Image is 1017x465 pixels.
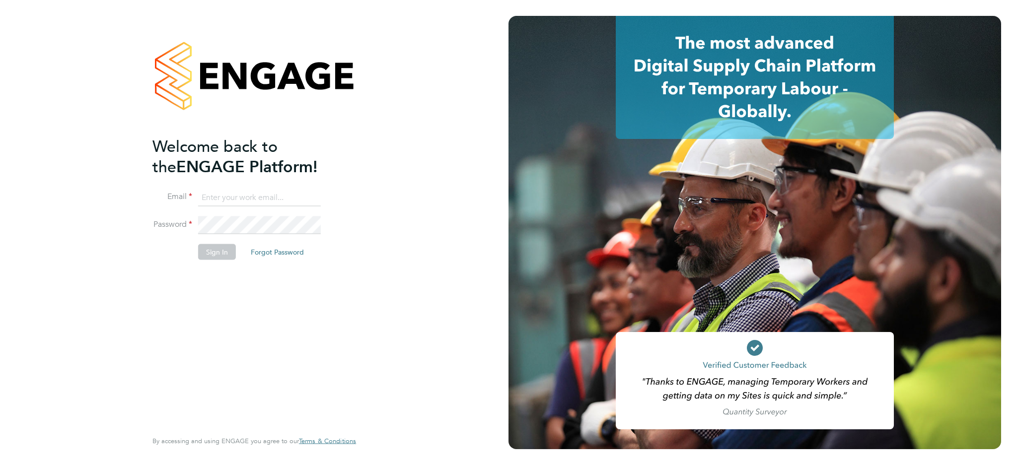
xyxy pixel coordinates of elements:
[243,244,312,260] button: Forgot Password
[152,192,192,202] label: Email
[152,437,356,445] span: By accessing and using ENGAGE you agree to our
[152,136,346,177] h2: ENGAGE Platform!
[299,437,356,445] a: Terms & Conditions
[198,244,236,260] button: Sign In
[198,189,321,206] input: Enter your work email...
[152,136,278,176] span: Welcome back to the
[152,219,192,230] label: Password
